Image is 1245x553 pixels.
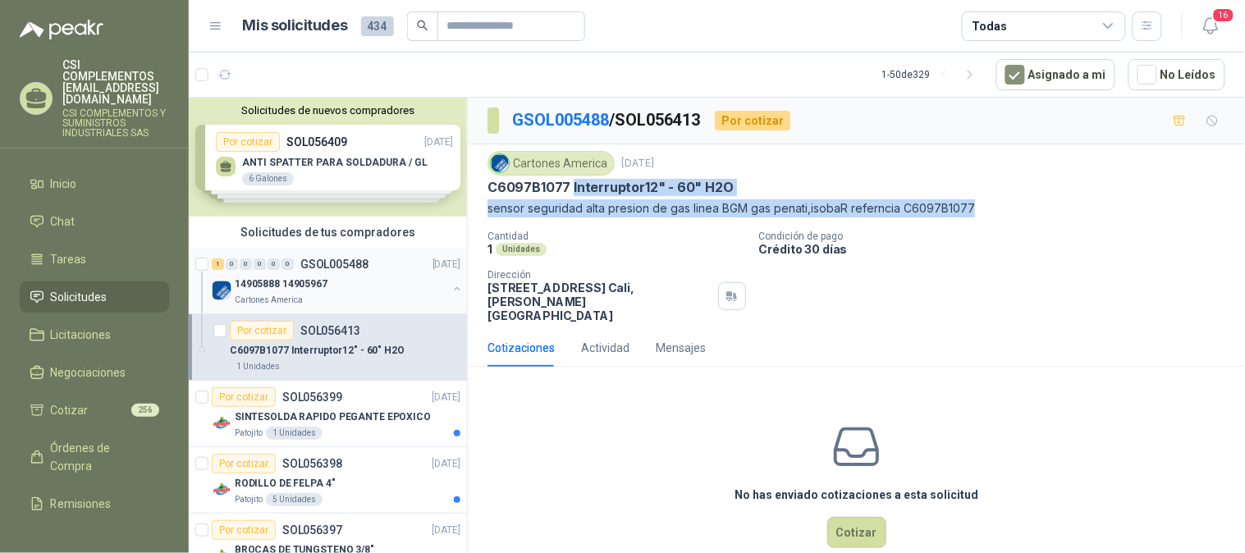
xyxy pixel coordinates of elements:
[62,59,169,105] p: CSI COMPLEMENTOS [EMAIL_ADDRESS][DOMAIN_NAME]
[417,20,428,31] span: search
[491,154,509,172] img: Company Logo
[226,258,238,270] div: 0
[433,523,460,538] p: [DATE]
[51,326,112,344] span: Licitaciones
[20,357,169,388] a: Negociaciones
[243,14,348,38] h1: Mis solicitudes
[189,98,467,217] div: Solicitudes de nuevos compradoresPor cotizarSOL056409[DATE] ANTI SPATTER PARA SOLDADURA / GL6 Gal...
[487,231,746,242] p: Cantidad
[240,258,252,270] div: 0
[230,360,286,373] div: 1 Unidades
[20,206,169,237] a: Chat
[621,156,654,171] p: [DATE]
[487,339,555,357] div: Cotizaciones
[235,427,263,440] p: Patojito
[51,250,87,268] span: Tareas
[254,258,266,270] div: 0
[282,524,342,536] p: SOL056397
[487,179,734,196] p: C6097B1077 Interruptor12" - 60" H2O
[496,243,547,256] div: Unidades
[759,242,1238,256] p: Crédito 30 días
[51,213,76,231] span: Chat
[189,447,467,514] a: Por cotizarSOL056398[DATE] Company LogoRODILLO DE FELPA 4"Patojito5 Unidades
[487,269,712,281] p: Dirección
[487,151,615,176] div: Cartones America
[212,258,224,270] div: 1
[827,517,886,548] button: Cotizar
[512,107,702,133] p: / SOL056413
[581,339,629,357] div: Actividad
[189,217,467,248] div: Solicitudes de tus compradores
[300,325,360,336] p: SOL056413
[51,175,77,193] span: Inicio
[212,520,276,540] div: Por cotizar
[20,168,169,199] a: Inicio
[433,257,460,272] p: [DATE]
[656,339,706,357] div: Mensajes
[1196,11,1225,41] button: 16
[735,486,978,504] h3: No has enviado cotizaciones a esta solicitud
[235,409,431,425] p: SINTESOLDA RAPIDO PEGANTE EPOXICO
[230,321,294,340] div: Por cotizar
[212,281,231,300] img: Company Logo
[300,258,368,270] p: GSOL005488
[212,414,231,433] img: Company Logo
[212,480,231,500] img: Company Logo
[433,390,460,405] p: [DATE]
[51,495,112,513] span: Remisiones
[235,294,303,307] p: Cartones America
[20,281,169,313] a: Solicitudes
[715,111,790,130] div: Por cotizar
[235,493,263,506] p: Patojito
[212,454,276,473] div: Por cotizar
[195,104,460,117] button: Solicitudes de nuevos compradores
[266,427,323,440] div: 1 Unidades
[189,314,467,381] a: Por cotizarSOL056413C6097B1077 Interruptor12" - 60" H2O1 Unidades
[361,16,394,36] span: 434
[51,401,89,419] span: Cotizar
[281,258,294,270] div: 0
[1212,7,1235,23] span: 16
[20,244,169,275] a: Tareas
[51,439,153,475] span: Órdenes de Compra
[996,59,1115,90] button: Asignado a mi
[20,432,169,482] a: Órdenes de Compra
[20,20,103,39] img: Logo peakr
[1128,59,1225,90] button: No Leídos
[131,404,159,417] span: 256
[51,288,108,306] span: Solicitudes
[212,387,276,407] div: Por cotizar
[487,281,712,322] p: [STREET_ADDRESS] Cali , [PERSON_NAME][GEOGRAPHIC_DATA]
[62,108,169,138] p: CSI COMPLEMENTOS Y SUMINISTROS INDUSTRIALES SAS
[282,458,342,469] p: SOL056398
[20,395,169,426] a: Cotizar256
[973,17,1007,35] div: Todas
[487,199,1225,217] p: sensor seguridad alta presion de gas linea BGM gas penati,isobaR referncia C6097B1077
[512,110,609,130] a: GSOL005488
[212,254,464,307] a: 1 0 0 0 0 0 GSOL005488[DATE] Company Logo14905888 14905967Cartones America
[759,231,1238,242] p: Condición de pago
[268,258,280,270] div: 0
[230,343,405,359] p: C6097B1077 Interruptor12" - 60" H2O
[282,391,342,403] p: SOL056399
[433,456,460,472] p: [DATE]
[189,381,467,447] a: Por cotizarSOL056399[DATE] Company LogoSINTESOLDA RAPIDO PEGANTE EPOXICOPatojito1 Unidades
[20,488,169,519] a: Remisiones
[266,493,323,506] div: 5 Unidades
[882,62,983,88] div: 1 - 50 de 329
[235,476,336,491] p: RODILLO DE FELPA 4"
[235,276,327,292] p: 14905888 14905967
[51,363,126,382] span: Negociaciones
[20,319,169,350] a: Licitaciones
[487,242,492,256] p: 1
